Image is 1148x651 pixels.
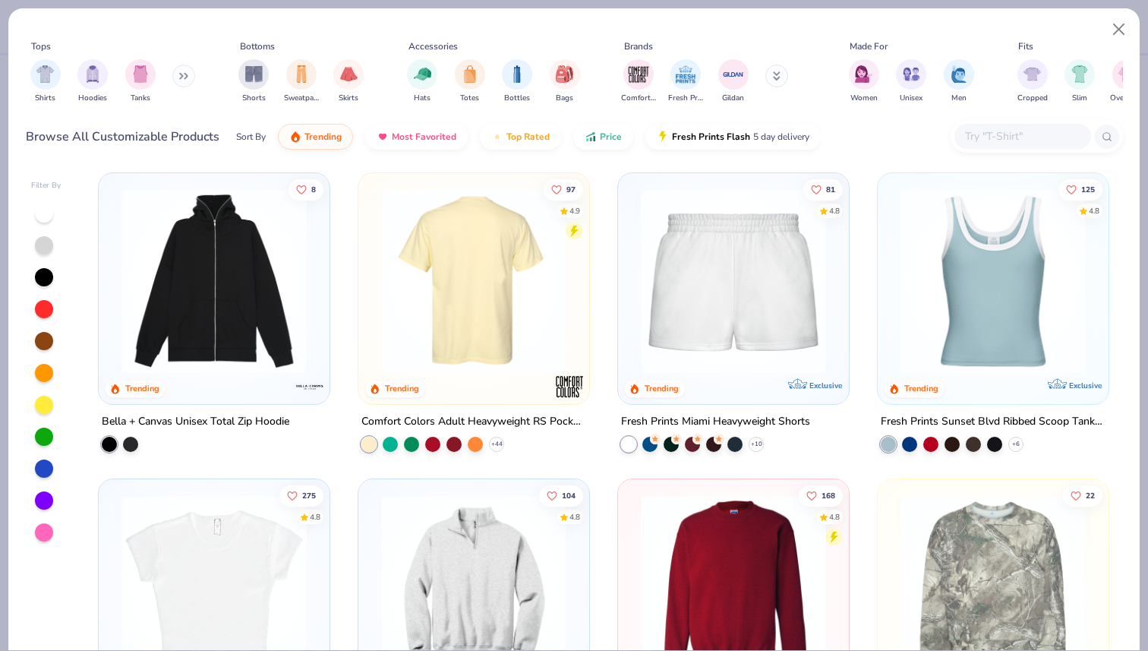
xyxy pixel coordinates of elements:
img: f2707318-0607-4e9d-8b72-fe22b32ef8d9 [374,188,574,374]
button: filter button [125,59,156,104]
button: Trending [278,124,353,150]
div: Tops [31,40,51,53]
button: filter button [455,59,485,104]
span: 104 [562,491,576,499]
div: 4.8 [311,511,321,523]
span: Gildan [722,93,744,104]
button: filter button [1064,59,1095,104]
img: Bella + Canvas logo [295,371,325,402]
button: filter button [284,59,319,104]
div: filter for Comfort Colors [621,59,656,104]
button: filter button [502,59,532,104]
span: Price [600,131,622,143]
input: Try "T-Shirt" [963,128,1080,145]
button: Like [539,485,583,506]
button: filter button [1110,59,1144,104]
span: 275 [303,491,317,499]
span: 81 [826,186,835,194]
img: Women Image [855,65,872,83]
button: Like [544,179,583,201]
img: trending.gif [289,131,301,143]
button: filter button [668,59,703,104]
span: Totes [460,93,479,104]
div: Brands [624,40,653,53]
button: filter button [407,59,437,104]
button: filter button [944,59,974,104]
div: filter for Shorts [238,59,269,104]
span: Men [951,93,967,104]
span: 5 day delivery [753,128,809,146]
img: Shorts Image [245,65,263,83]
div: 4.8 [1089,206,1099,217]
div: filter for Gildan [718,59,749,104]
div: filter for Unisex [896,59,926,104]
span: Bottles [504,93,530,104]
img: Shirts Image [36,65,54,83]
div: Fits [1018,40,1033,53]
div: 4.9 [569,206,580,217]
span: Shorts [242,93,266,104]
img: Comfort Colors Image [627,63,650,86]
button: Most Favorited [365,124,468,150]
div: filter for Hats [407,59,437,104]
div: Comfort Colors Adult Heavyweight RS Pocket T-Shirt [361,412,586,431]
span: Hoodies [78,93,107,104]
span: Oversized [1110,93,1144,104]
div: Bella + Canvas Unisex Total Zip Hoodie [102,412,289,431]
button: Like [1058,179,1102,201]
img: Sweatpants Image [293,65,310,83]
button: filter button [896,59,926,104]
button: Like [289,179,324,201]
button: filter button [849,59,879,104]
img: TopRated.gif [491,131,503,143]
img: most_fav.gif [377,131,389,143]
span: Shirts [35,93,55,104]
img: Hoodies Image [84,65,101,83]
span: 168 [822,491,835,499]
button: Like [799,485,843,506]
img: Gildan Image [722,63,745,86]
div: filter for Sweatpants [284,59,319,104]
div: filter for Fresh Prints [668,59,703,104]
button: filter button [718,59,749,104]
img: b1a53f37-890a-4b9a-8962-a1b7c70e022e [114,188,314,374]
div: filter for Hoodies [77,59,108,104]
button: Top Rated [480,124,561,150]
button: filter button [30,59,61,104]
button: filter button [333,59,364,104]
span: Bags [556,93,573,104]
div: filter for Totes [455,59,485,104]
img: Totes Image [462,65,478,83]
button: Price [573,124,633,150]
div: filter for Shirts [30,59,61,104]
span: Exclusive [809,381,842,390]
img: Bags Image [556,65,572,83]
div: Sort By [236,130,266,144]
div: Accessories [408,40,458,53]
span: 125 [1081,186,1095,194]
div: filter for Bags [550,59,580,104]
span: Sweatpants [284,93,319,104]
span: Unisex [900,93,922,104]
div: 4.8 [829,511,840,523]
div: Fresh Prints Miami Heavyweight Shorts [621,412,810,431]
span: 8 [312,186,317,194]
button: filter button [550,59,580,104]
span: + 44 [491,440,503,449]
div: filter for Oversized [1110,59,1144,104]
span: 22 [1086,491,1095,499]
div: filter for Cropped [1017,59,1048,104]
div: Browse All Customizable Products [26,128,219,146]
button: Fresh Prints Flash5 day delivery [645,124,821,150]
img: af8dff09-eddf-408b-b5dc-51145765dcf2 [633,188,834,374]
span: Exclusive [1068,381,1101,390]
img: 805349cc-a073-4baf-ae89-b2761e757b43 [893,188,1093,374]
button: filter button [238,59,269,104]
span: Most Favorited [392,131,456,143]
button: filter button [1017,59,1048,104]
div: filter for Women [849,59,879,104]
div: filter for Bottles [502,59,532,104]
span: Comfort Colors [621,93,656,104]
div: filter for Men [944,59,974,104]
div: Made For [850,40,888,53]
